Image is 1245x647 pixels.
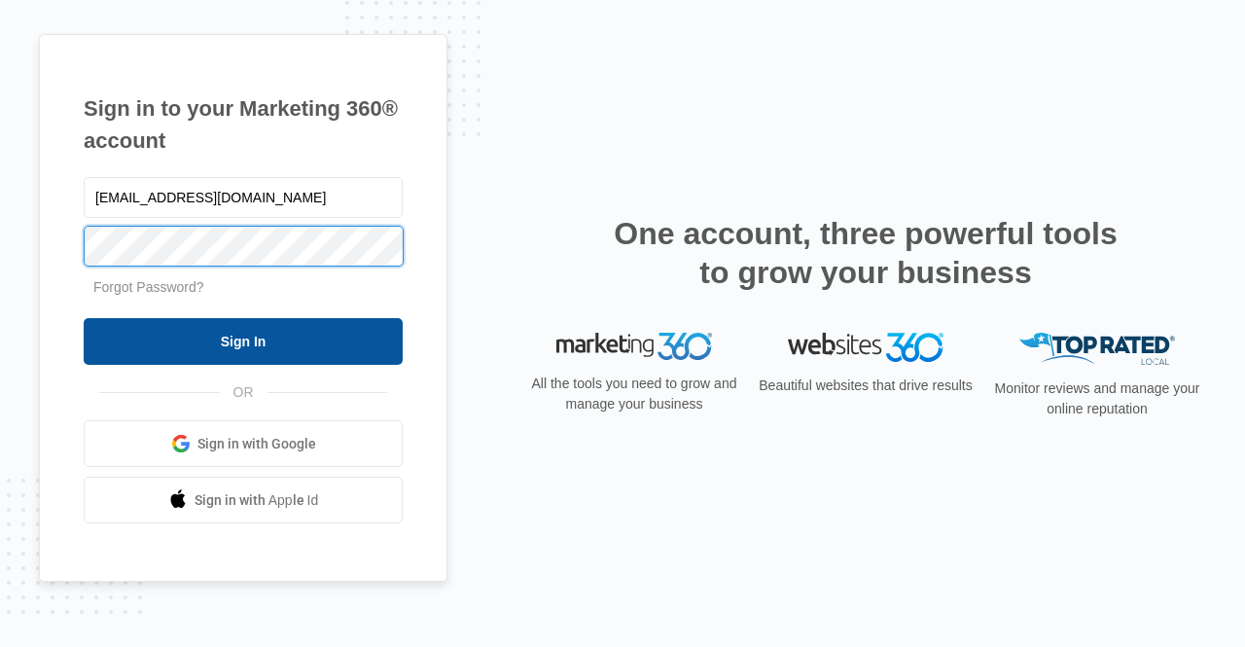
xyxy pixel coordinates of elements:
p: Monitor reviews and manage your online reputation [988,378,1206,419]
p: Beautiful websites that drive results [757,376,975,396]
span: Sign in with Google [197,434,316,454]
input: Sign In [84,318,403,365]
input: Email [84,177,403,218]
h2: One account, three powerful tools to grow your business [608,214,1123,292]
p: All the tools you need to grow and manage your business [525,374,743,414]
span: Sign in with Apple Id [195,490,319,511]
span: OR [220,382,267,403]
img: Top Rated Local [1019,333,1175,365]
h1: Sign in to your Marketing 360® account [84,92,403,157]
img: Websites 360 [788,333,943,361]
a: Sign in with Apple Id [84,477,403,523]
a: Forgot Password? [93,279,204,295]
a: Sign in with Google [84,420,403,467]
img: Marketing 360 [556,333,712,360]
